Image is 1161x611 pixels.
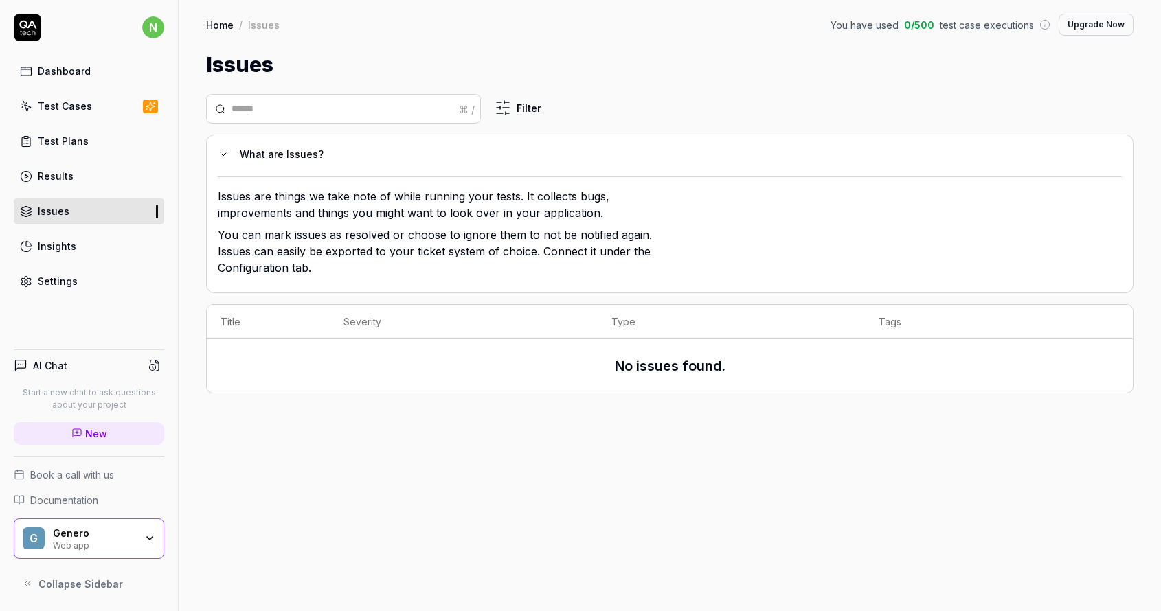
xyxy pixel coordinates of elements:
[85,426,107,441] span: New
[38,274,78,288] div: Settings
[33,358,67,373] h4: AI Chat
[38,239,76,253] div: Insights
[30,493,98,507] span: Documentation
[940,18,1034,32] span: test case executions
[218,227,664,281] p: You can mark issues as resolved or choose to ignore them to not be notified again. Issues can eas...
[14,93,164,119] a: Test Cases
[239,18,243,32] div: /
[206,49,273,80] h1: Issues
[38,99,92,113] div: Test Cases
[218,188,664,227] p: Issues are things we take note of while running your tests. It collects bugs, improvements and th...
[38,134,89,148] div: Test Plans
[207,305,330,339] th: Title
[14,570,164,597] button: Collapse Sidebar
[14,128,164,154] a: Test Plans
[14,518,164,560] button: GGeneroWeb app
[14,163,164,189] a: Results
[23,527,45,549] span: G
[14,387,164,411] p: Start a new chat to ask questions about your project
[240,146,1111,163] div: What are Issues?
[459,102,475,116] div: ⌘ /
[206,18,234,32] a: Home
[904,18,934,32] span: 0 / 500
[38,64,91,78] div: Dashboard
[14,268,164,295] a: Settings
[615,356,725,376] h3: No issues found.
[142,16,164,38] span: n
[38,204,69,218] div: Issues
[14,468,164,482] a: Book a call with us
[865,305,1133,339] th: Tags
[14,58,164,84] a: Dashboard
[30,468,114,482] span: Book a call with us
[14,493,164,507] a: Documentation
[53,539,135,550] div: Web app
[53,527,135,540] div: Genero
[142,14,164,41] button: n
[14,198,164,224] a: Issues
[38,577,123,591] span: Collapse Sidebar
[831,18,899,32] span: You have used
[218,146,1111,163] button: What are Issues?
[330,305,598,339] th: Severity
[248,18,280,32] div: Issues
[598,305,866,339] th: Type
[38,169,74,183] div: Results
[14,233,164,260] a: Insights
[14,422,164,445] a: New
[486,94,550,122] button: Filter
[1059,14,1134,36] button: Upgrade Now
